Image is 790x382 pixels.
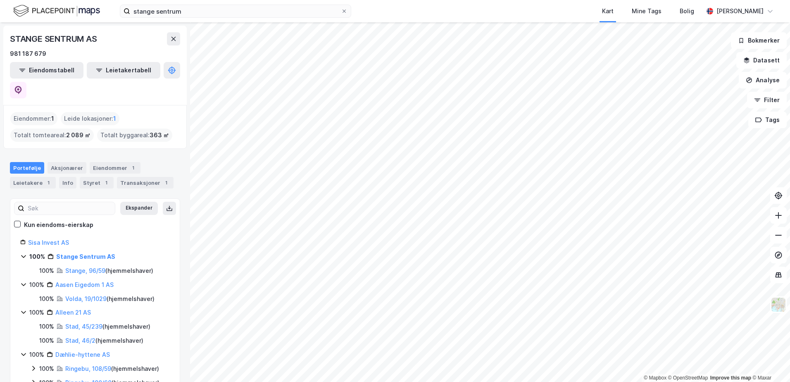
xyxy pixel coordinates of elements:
[55,281,114,288] a: Aasen Eigedom 1 AS
[39,364,54,374] div: 100%
[10,62,83,79] button: Eiendomstabell
[48,162,86,174] div: Aksjonærer
[668,375,708,381] a: OpenStreetMap
[13,4,100,18] img: logo.f888ab2527a4732fd821a326f86c7f29.svg
[129,164,137,172] div: 1
[59,177,76,189] div: Info
[55,309,91,316] a: Alleen 21 AS
[632,6,662,16] div: Mine Tags
[117,177,174,189] div: Transaksjoner
[65,266,153,276] div: ( hjemmelshaver )
[731,32,787,49] button: Bokmerker
[162,179,170,187] div: 1
[710,375,751,381] a: Improve this map
[24,202,115,215] input: Søk
[736,52,787,69] button: Datasett
[39,266,54,276] div: 100%
[10,32,99,45] div: STANGE SENTRUM AS
[602,6,614,16] div: Kart
[29,350,44,360] div: 100%
[65,365,111,372] a: Ringebu, 108/59
[65,336,143,346] div: ( hjemmelshaver )
[10,162,44,174] div: Portefølje
[29,280,44,290] div: 100%
[739,72,787,88] button: Analyse
[65,294,155,304] div: ( hjemmelshaver )
[130,5,341,17] input: Søk på adresse, matrikkel, gårdeiere, leietakere eller personer
[747,92,787,108] button: Filter
[56,253,115,260] a: Stange Sentrum AS
[97,129,172,142] div: Totalt byggareal :
[39,336,54,346] div: 100%
[87,62,160,79] button: Leietakertabell
[44,179,52,187] div: 1
[28,239,69,246] a: Sisa Invest AS
[716,6,764,16] div: [PERSON_NAME]
[55,351,110,358] a: Dæhlie-hyttene AS
[29,308,44,318] div: 100%
[113,114,116,124] span: 1
[65,295,107,302] a: Volda, 19/1029
[90,162,140,174] div: Eiendommer
[39,294,54,304] div: 100%
[65,337,95,344] a: Stad, 46/2
[644,375,666,381] a: Mapbox
[771,297,786,313] img: Z
[102,179,110,187] div: 1
[680,6,694,16] div: Bolig
[51,114,54,124] span: 1
[749,342,790,382] iframe: Chat Widget
[29,252,45,262] div: 100%
[39,322,54,332] div: 100%
[10,49,46,59] div: 981 187 679
[65,322,150,332] div: ( hjemmelshaver )
[10,112,57,125] div: Eiendommer :
[10,177,56,189] div: Leietakere
[24,220,93,230] div: Kun eiendoms-eierskap
[748,112,787,128] button: Tags
[65,364,159,374] div: ( hjemmelshaver )
[10,129,94,142] div: Totalt tomteareal :
[65,267,105,274] a: Stange, 96/59
[65,323,102,330] a: Stad, 45/239
[749,342,790,382] div: Kontrollprogram for chat
[80,177,114,189] div: Styret
[150,130,169,140] span: 363 ㎡
[61,112,119,125] div: Leide lokasjoner :
[66,130,90,140] span: 2 089 ㎡
[120,202,158,215] button: Ekspander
